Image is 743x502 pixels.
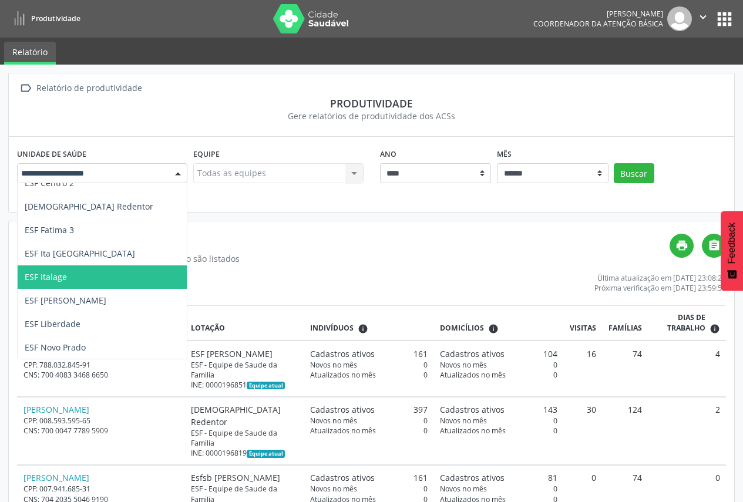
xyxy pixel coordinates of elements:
i:  [708,239,721,252]
th: Famílias [602,306,648,341]
span: Cadastros ativos [310,471,375,484]
div: 0 [440,484,557,494]
span: Cadastros ativos [440,471,505,484]
div: 0 [440,426,557,436]
i: print [675,239,688,252]
i:  [17,80,34,97]
div: Última atualização em [DATE] 23:08:21 [594,273,726,283]
label: Unidade de saúde [17,145,86,163]
div: 0 [310,360,428,370]
a: Relatório [4,42,56,65]
a: [PERSON_NAME] [23,472,89,483]
a: [PERSON_NAME] [23,404,89,415]
div: 0 [310,416,428,426]
span: Novos no mês [310,416,357,426]
button: apps [714,9,735,29]
span: ESF Novo Prado [25,342,86,353]
span: Novos no mês [440,484,487,494]
a:  [702,234,726,258]
span: Cadastros ativos [310,348,375,360]
i: <div class="text-left"> <div> <strong>Cadastros ativos:</strong> Cadastros que estão vinculados a... [358,324,368,334]
span: Atualizados no mês [310,370,376,380]
label: Mês [497,145,512,163]
td: 16 [563,341,602,396]
span: ESF Centro 2 [25,177,74,188]
span: Esta é a equipe atual deste Agente [247,450,285,458]
div: 0 [310,370,428,380]
a: Produtividade [8,9,80,28]
div: 397 [310,403,428,416]
button: Feedback - Mostrar pesquisa [721,211,743,291]
td: 124 [602,397,648,465]
span: ESF Italage [25,271,67,282]
td: 4 [648,341,726,396]
div: 0 [440,416,557,426]
button:  [692,6,714,31]
i:  [697,11,710,23]
i: Dias em que o(a) ACS fez pelo menos uma visita, ou ficha de cadastro individual ou cadastro domic... [710,324,720,334]
div: Esfsb [PERSON_NAME] [191,471,298,484]
span: Dias de trabalho [654,312,705,334]
span: Esta é a equipe atual deste Agente [247,382,285,390]
div: INE: 0000196851 [191,380,298,390]
a:  Relatório de produtividade [17,80,144,97]
td: 30 [563,397,602,465]
span: ESF Liberdade [25,318,80,329]
span: Cadastros ativos [310,403,375,416]
th: Lotação [184,306,304,341]
div: 161 [310,348,428,360]
span: Novos no mês [440,360,487,370]
div: 143 [440,403,557,416]
div: ESF - Equipe de Saude da Familia [191,428,298,448]
span: Atualizados no mês [440,370,506,380]
span: Produtividade [31,14,80,23]
td: 74 [602,341,648,396]
span: ESF [PERSON_NAME] [25,295,106,306]
div: Somente agentes ativos no mês selecionado são listados [17,252,670,265]
div: CPF: 007.941.685-31 [23,484,179,494]
td: 2 [648,397,726,465]
button: Buscar [614,163,654,183]
div: INE: 0000196819 [191,448,298,458]
span: Domicílios [440,323,484,333]
span: Atualizados no mês [440,426,506,436]
div: Produtividade [17,97,726,110]
span: Indivíduos [310,323,354,333]
img: img [667,6,692,31]
span: Novos no mês [310,484,357,494]
div: Relatório de produtividade [34,80,144,97]
a: print [670,234,694,258]
div: CNS: 700 4083 3468 6650 [23,370,179,380]
div: 0 [440,370,557,380]
div: CPF: 008.593.595-65 [23,416,179,426]
div: [PERSON_NAME] [533,9,663,19]
div: CPF: 788.032.845-91 [23,360,179,370]
div: 81 [440,471,557,484]
label: Ano [380,145,396,163]
span: Cadastros ativos [440,403,505,416]
span: Novos no mês [440,416,487,426]
div: 0 [310,484,428,494]
span: ESF Fatima 3 [25,224,74,235]
span: Feedback [727,223,737,264]
span: [DEMOGRAPHIC_DATA] Redentor [25,201,153,212]
i: <div class="text-left"> <div> <strong>Cadastros ativos:</strong> Cadastros que estão vinculados a... [488,324,499,334]
h4: Relatório de produtividade [17,234,670,248]
span: Novos no mês [310,360,357,370]
label: Equipe [193,145,220,163]
div: 104 [440,348,557,360]
div: CNS: 700 0047 7789 5909 [23,426,179,436]
div: [DEMOGRAPHIC_DATA] Redentor [191,403,298,428]
div: ESF - Equipe de Saude da Familia [191,360,298,380]
span: Atualizados no mês [310,426,376,436]
div: 0 [440,360,557,370]
span: ESF Ita [GEOGRAPHIC_DATA] [25,248,135,259]
div: Gere relatórios de produtividade dos ACSs [17,110,726,122]
div: 0 [310,426,428,436]
span: Coordenador da Atenção Básica [533,19,663,29]
div: Próxima verificação em [DATE] 23:59:59 [594,283,726,293]
div: ESF [PERSON_NAME] [191,348,298,360]
span: Cadastros ativos [440,348,505,360]
th: Visitas [563,306,602,341]
div: 161 [310,471,428,484]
